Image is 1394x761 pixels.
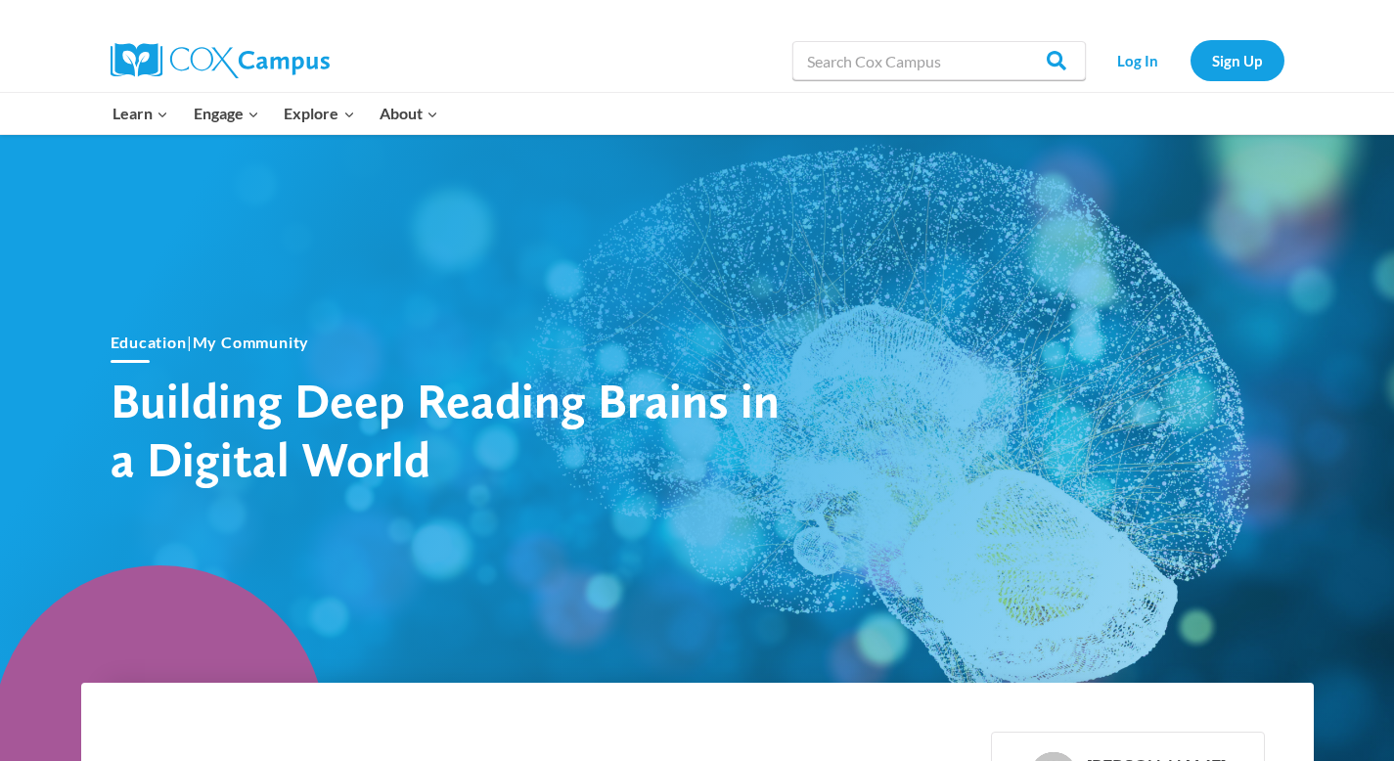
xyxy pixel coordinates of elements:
a: My Community [193,333,310,351]
h1: Building Deep Reading Brains in a Digital World [111,371,795,488]
a: Log In [1096,40,1181,80]
span: Explore [284,101,354,126]
span: About [380,101,438,126]
nav: Secondary Navigation [1096,40,1284,80]
nav: Primary Navigation [101,93,451,134]
span: | [111,333,310,351]
a: Sign Up [1191,40,1284,80]
span: Learn [112,101,168,126]
img: Cox Campus [111,43,330,78]
a: Education [111,333,187,351]
input: Search Cox Campus [792,41,1086,80]
span: Engage [194,101,259,126]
